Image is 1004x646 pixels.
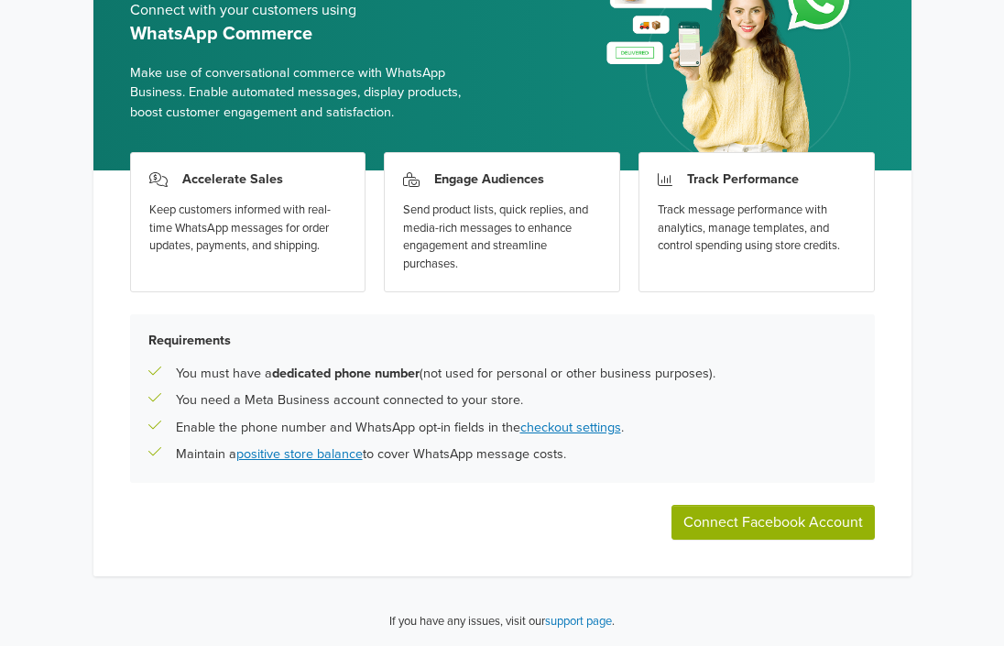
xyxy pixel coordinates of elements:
[236,446,363,462] a: positive store balance
[658,202,856,256] div: Track message performance with analytics, manage templates, and control spending using store cred...
[182,171,283,187] h3: Accelerate Sales
[176,444,566,465] p: Maintain a to cover WhatsApp message costs.
[434,171,544,187] h3: Engage Audiences
[176,390,523,411] p: You need a Meta Business account connected to your store.
[130,63,488,123] span: Make use of conversational commerce with WhatsApp Business. Enable automated messages, display pr...
[272,366,420,381] b: dedicated phone number
[176,418,624,438] p: Enable the phone number and WhatsApp opt-in fields in the .
[671,505,875,540] button: Connect Facebook Account
[149,202,347,256] div: Keep customers informed with real-time WhatsApp messages for order updates, payments, and shipping.
[545,614,612,629] a: support page
[130,23,488,45] h5: WhatsApp Commerce
[389,613,615,631] p: If you have any issues, visit our .
[148,333,857,348] h5: Requirements
[520,420,621,435] a: checkout settings
[176,364,715,384] p: You must have a (not used for personal or other business purposes).
[130,2,488,19] h5: Connect with your customers using
[403,202,601,273] div: Send product lists, quick replies, and media-rich messages to enhance engagement and streamline p...
[687,171,799,187] h3: Track Performance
